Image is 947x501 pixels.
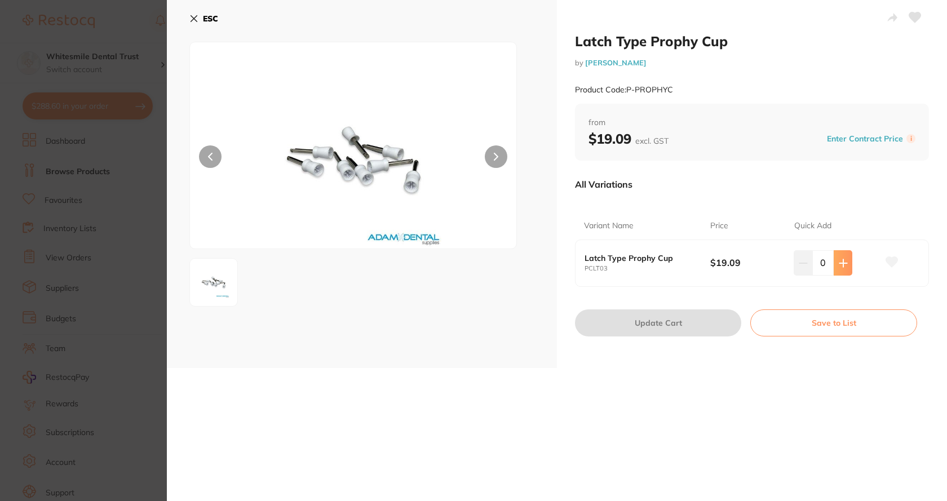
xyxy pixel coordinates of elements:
a: [PERSON_NAME] [585,58,647,67]
b: $19.09 [588,130,669,147]
button: Update Cart [575,309,741,336]
span: excl. GST [635,136,669,146]
div: Message content [49,24,200,193]
button: ESC [189,9,218,28]
div: message notification from Restocq, 1m ago. Hi Cameron, ​ Starting 11 August, we’re making some up... [17,17,209,215]
p: Variant Name [584,220,634,232]
img: Profile image for Restocq [25,27,43,45]
div: Hi [PERSON_NAME], ​ Starting [DATE], we’re making some updates to our product offerings on the Re... [49,24,200,289]
small: PCLT03 [585,265,710,272]
p: Message from Restocq, sent 1m ago [49,198,200,208]
h2: Latch Type Prophy Cup [575,33,929,50]
small: by [575,59,929,67]
img: My5qcGc [193,262,234,303]
button: Enter Contract Price [824,134,906,144]
b: Latch Type Prophy Cup [585,254,697,263]
span: from [588,117,915,128]
small: Product Code: P-PROPHYC [575,85,673,95]
b: ESC [203,14,218,24]
p: Quick Add [794,220,831,232]
img: My5qcGc [255,70,452,249]
b: $19.09 [710,256,786,269]
p: All Variations [575,179,632,190]
label: i [906,134,915,143]
p: Price [710,220,728,232]
button: Save to List [750,309,917,336]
